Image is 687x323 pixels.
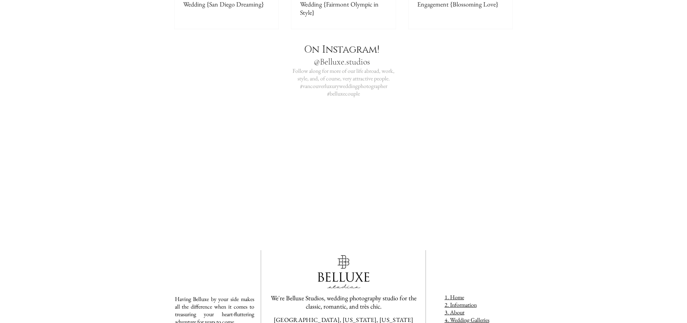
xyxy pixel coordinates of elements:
span: Follow along for more of our life abroad, work, style, and, of course, very attractive people. [292,67,395,82]
a: 3. About [445,309,464,316]
span: @Belluxe.studios [314,57,370,67]
span: #vancouverluxuryweddingphotographer [300,82,387,90]
a: 4. Wedding Galleries [445,317,489,323]
img: Belluxe-FullLogo-B.png [304,250,383,293]
a: 1. Home [445,293,464,301]
span: #belluxecouple [327,90,360,97]
span: On Instagram! [304,43,379,56]
span: We're Belluxe Studios, wedding photography studio for the classic, romantic, and très chic. [271,294,417,310]
a: 2. Information [445,301,477,309]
